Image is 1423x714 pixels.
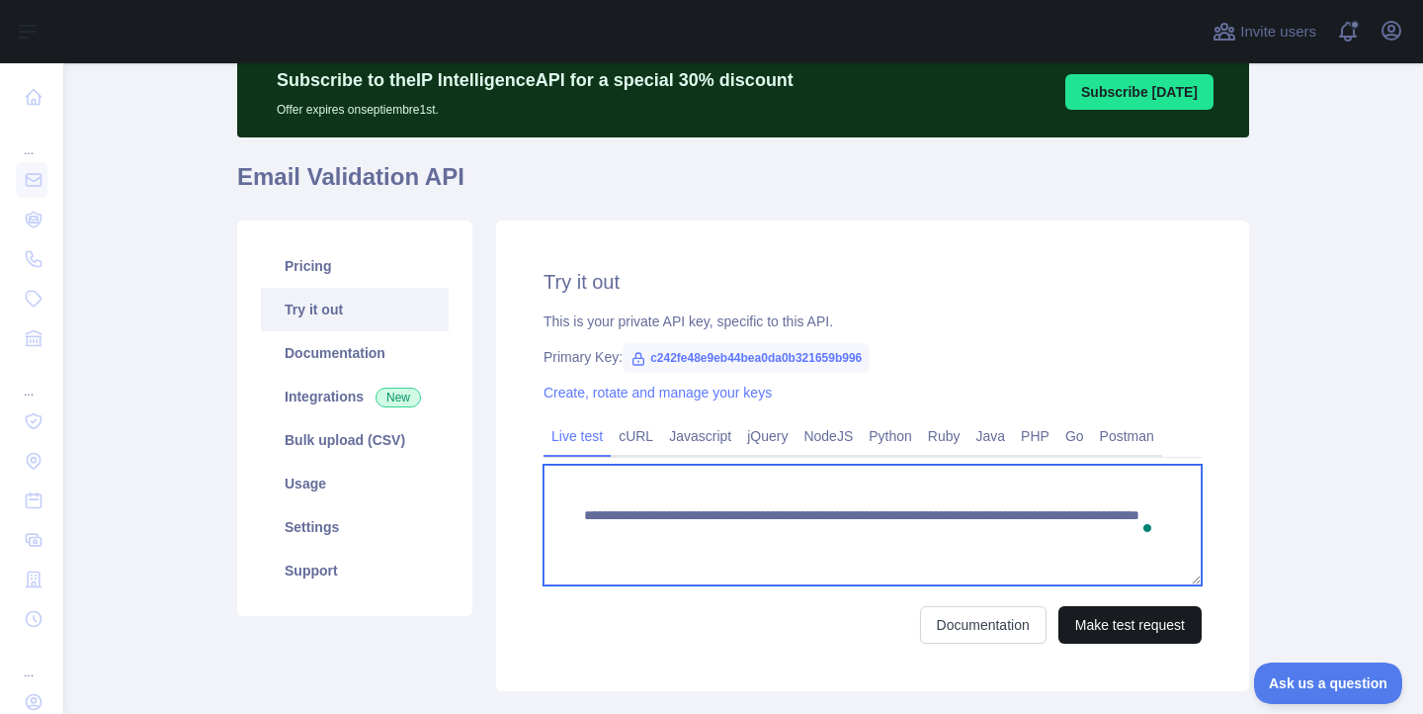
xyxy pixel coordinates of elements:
textarea: To enrich screen reader interactions, please activate Accessibility in Grammarly extension settings [544,465,1202,585]
div: ... [16,119,47,158]
a: Documentation [261,331,449,375]
iframe: Toggle Customer Support [1254,663,1403,704]
a: Create, rotate and manage your keys [544,385,772,401]
span: New [376,388,421,407]
a: Usage [261,462,449,505]
h1: Email Validation API [237,161,1249,209]
a: Ruby [920,420,968,452]
a: Pricing [261,244,449,288]
a: Java [968,420,1014,452]
a: Live test [544,420,611,452]
div: This is your private API key, specific to this API. [544,312,1202,331]
a: Integrations New [261,375,449,418]
div: Primary Key: [544,347,1202,367]
a: cURL [611,420,661,452]
button: Subscribe [DATE] [1065,74,1214,110]
div: ... [16,641,47,680]
a: Support [261,549,449,592]
a: Bulk upload (CSV) [261,418,449,462]
span: c242fe48e9eb44bea0da0b321659b996 [623,343,870,373]
button: Make test request [1058,606,1202,644]
a: Postman [1092,420,1162,452]
p: Subscribe to the IP Intelligence API for a special 30 % discount [277,66,794,94]
a: Javascript [661,420,739,452]
a: NodeJS [795,420,861,452]
a: Python [861,420,920,452]
a: PHP [1013,420,1057,452]
div: ... [16,360,47,400]
h2: Try it out [544,268,1202,296]
button: Invite users [1209,16,1320,47]
a: Go [1057,420,1092,452]
p: Offer expires on septiembre 1st. [277,94,794,118]
a: jQuery [739,420,795,452]
a: Documentation [920,606,1046,644]
span: Invite users [1240,21,1316,44]
a: Try it out [261,288,449,331]
a: Settings [261,505,449,549]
